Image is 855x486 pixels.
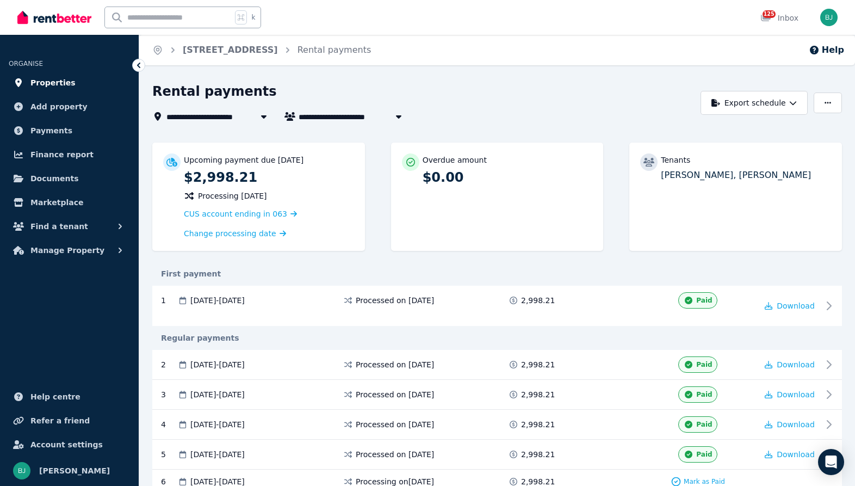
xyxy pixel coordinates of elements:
button: Find a tenant [9,216,130,237]
div: 4 [161,416,177,433]
span: [DATE] - [DATE] [190,295,245,306]
button: Download [765,419,815,430]
a: Marketplace [9,192,130,213]
span: Marketplace [30,196,83,209]
span: Refer a friend [30,414,90,427]
span: Properties [30,76,76,89]
span: Mark as Paid [684,477,725,486]
div: 1 [161,295,177,306]
button: Download [765,359,815,370]
span: 125 [763,10,776,18]
p: Overdue amount [423,155,487,165]
p: Tenants [661,155,690,165]
div: Inbox [760,13,798,23]
span: [DATE] - [DATE] [190,389,245,400]
span: 2,998.21 [521,359,555,370]
span: Finance report [30,148,94,161]
span: Add property [30,100,88,113]
button: Download [765,449,815,460]
span: ORGANISE [9,60,43,67]
span: 2,998.21 [521,389,555,400]
span: Processed on [DATE] [356,295,434,306]
img: Bom Jin [820,9,838,26]
img: RentBetter [17,9,91,26]
div: 2 [161,356,177,373]
a: Add property [9,96,130,118]
a: Documents [9,168,130,189]
a: Account settings [9,434,130,456]
p: $0.00 [423,169,593,186]
div: First payment [152,268,842,279]
span: Download [777,420,815,429]
span: Documents [30,172,79,185]
span: Paid [696,360,712,369]
span: Paid [696,390,712,399]
span: Processing [DATE] [198,190,267,201]
span: [DATE] - [DATE] [190,449,245,460]
span: Account settings [30,438,103,451]
span: Manage Property [30,244,104,257]
div: Regular payments [152,333,842,343]
span: CUS account ending in 063 [184,210,287,218]
span: Processed on [DATE] [356,359,434,370]
p: [PERSON_NAME], [PERSON_NAME] [661,169,831,182]
span: [PERSON_NAME] [39,464,110,477]
div: 3 [161,386,177,403]
span: Paid [696,296,712,305]
span: [DATE] - [DATE] [190,359,245,370]
a: Refer a friend [9,410,130,432]
img: Bom Jin [13,462,30,479]
a: Change processing date [184,228,286,239]
span: Download [777,390,815,399]
span: Processed on [DATE] [356,449,434,460]
span: Payments [30,124,72,137]
span: 2,998.21 [521,295,555,306]
span: [DATE] - [DATE] [190,419,245,430]
span: 2,998.21 [521,419,555,430]
span: Help centre [30,390,80,403]
a: Finance report [9,144,130,165]
p: $2,998.21 [184,169,354,186]
div: 5 [161,446,177,463]
button: Help [809,44,844,57]
button: Export schedule [701,91,808,115]
a: Help centre [9,386,130,408]
a: Properties [9,72,130,94]
a: Payments [9,120,130,142]
span: Paid [696,450,712,459]
h1: Rental payments [152,83,277,100]
span: Processed on [DATE] [356,419,434,430]
span: Find a tenant [30,220,88,233]
span: Download [777,360,815,369]
a: [STREET_ADDRESS] [183,45,278,55]
a: Rental payments [298,45,371,55]
span: Change processing date [184,228,276,239]
span: Download [777,450,815,459]
div: Open Intercom Messenger [818,449,844,475]
span: 2,998.21 [521,449,555,460]
button: Download [765,389,815,400]
span: Processed on [DATE] [356,389,434,400]
nav: Breadcrumb [139,35,384,65]
button: Manage Property [9,239,130,261]
span: Paid [696,420,712,429]
button: Download [765,300,815,311]
span: k [251,13,255,22]
span: Download [777,302,815,310]
p: Upcoming payment due [DATE] [184,155,303,165]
